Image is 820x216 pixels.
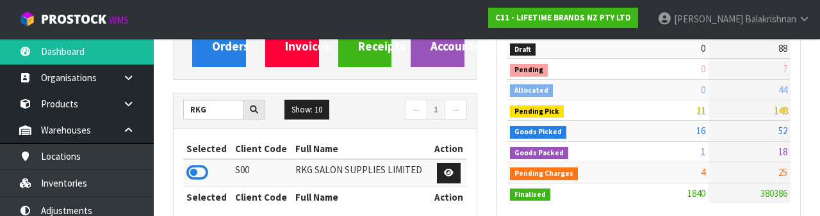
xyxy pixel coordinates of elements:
[783,63,787,75] span: 7
[334,100,467,122] nav: Page navigation
[774,104,787,116] span: 148
[696,125,705,137] span: 16
[760,187,787,199] span: 380386
[696,104,705,116] span: 11
[445,100,467,120] a: →
[687,187,705,199] span: 1840
[510,64,548,77] span: Pending
[701,84,705,96] span: 0
[292,187,430,207] th: Full Name
[292,139,430,159] th: Full Name
[510,126,566,139] span: Goods Picked
[19,11,35,27] img: cube-alt.png
[232,139,292,159] th: Client Code
[778,146,787,158] span: 18
[745,13,796,25] span: Balakrishnan
[284,100,329,120] button: Show: 10
[778,42,787,54] span: 88
[510,43,536,56] span: Draft
[674,13,743,25] span: [PERSON_NAME]
[778,166,787,178] span: 25
[510,167,578,180] span: Pending Charges
[405,100,427,120] a: ←
[778,84,787,96] span: 44
[232,159,292,187] td: S00
[701,42,705,54] span: 0
[701,166,705,178] span: 4
[778,125,787,137] span: 52
[430,139,467,159] th: Action
[701,146,705,158] span: 1
[510,105,564,118] span: Pending Pick
[427,100,445,120] a: 1
[109,14,129,26] small: WMS
[183,100,243,120] input: Search clients
[232,187,292,207] th: Client Code
[510,189,550,201] span: Finalised
[510,84,553,97] span: Allocated
[183,187,232,207] th: Selected
[510,147,568,160] span: Goods Packed
[430,187,467,207] th: Action
[488,8,638,28] a: C11 - LIFETIME BRANDS NZ PTY LTD
[701,63,705,75] span: 0
[495,12,631,23] strong: C11 - LIFETIME BRANDS NZ PTY LTD
[183,139,232,159] th: Selected
[41,11,106,27] span: ProStock
[292,159,430,187] td: RKG SALON SUPPLIES LIMITED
